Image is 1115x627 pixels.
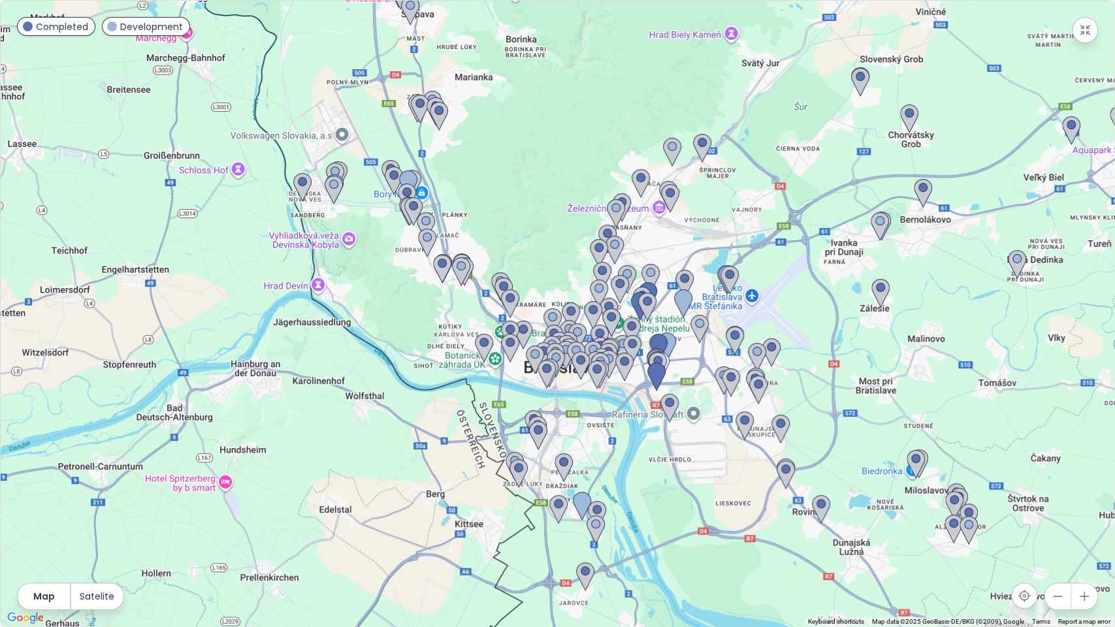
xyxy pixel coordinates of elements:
img: Google [4,609,47,626]
button: Satelite [71,583,123,609]
span: Satelite [80,589,114,603]
span: Completed [36,20,88,34]
span: Map data ©2025 GeoBasis-DE/BKG (©2009), Google [872,618,1024,625]
a: Terms [1032,618,1050,625]
span: Development [120,20,183,34]
button: Map [18,583,70,609]
a: Open this area in Google Maps (opens a new window) [4,609,47,626]
a: Report a map error [1058,618,1110,625]
span: Map [33,589,55,603]
button: Keyboard shortcuts [808,617,864,626]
